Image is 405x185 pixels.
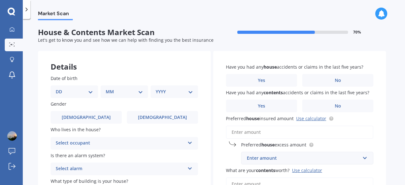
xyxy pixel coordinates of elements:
b: house [264,64,277,70]
div: Enter amount [247,155,360,162]
span: Date of birth [51,75,78,81]
b: house [246,115,259,121]
div: Details [38,51,211,70]
span: [DEMOGRAPHIC_DATA] [138,115,187,120]
span: Who lives in the house? [51,127,101,133]
div: Use calculator [292,167,322,173]
a: Use calculator [296,115,326,121]
input: Enter amount [226,126,373,139]
span: Yes [258,103,265,109]
span: What are your worth? [226,167,290,173]
span: Yes [258,78,265,83]
span: Preferred insured amount [226,115,294,121]
span: Have you had any accidents or claims in the last five years? [226,89,369,96]
span: [DEMOGRAPHIC_DATA] [62,115,111,120]
div: Select occupant [56,139,185,147]
span: House & Contents Market Scan [38,28,212,37]
span: What type of building is your house? [51,178,128,184]
img: f24d3840d88474fe57e188cb412f03af [7,131,17,141]
span: Preferred excess amount [241,142,306,148]
span: Market Scan [38,10,73,19]
span: No [335,78,341,83]
span: Have you had any accidents or claims in the last five years? [226,64,363,70]
div: Select alarm [56,165,185,173]
span: No [335,103,341,109]
span: Is there an alarm system? [51,152,105,158]
b: house [261,142,275,148]
span: 70 % [353,30,361,34]
b: contents [264,89,283,96]
span: Let's get to know you and see how we can help with finding you the best insurance [38,37,214,43]
span: Gender [51,101,66,107]
b: contents [256,167,275,173]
